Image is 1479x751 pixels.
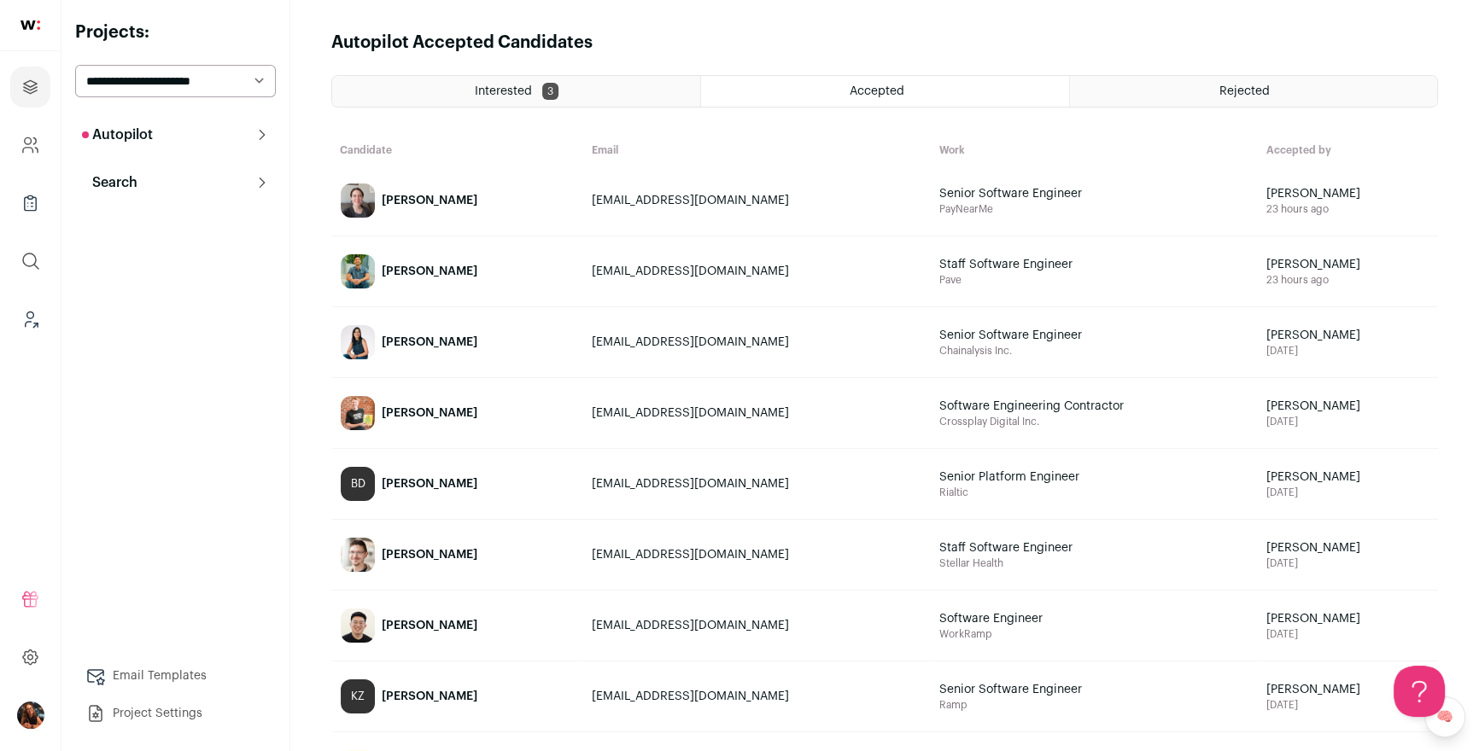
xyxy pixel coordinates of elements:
[1266,415,1429,428] span: [DATE]
[332,521,582,589] a: [PERSON_NAME]
[1424,696,1465,737] a: 🧠
[475,85,532,97] span: Interested
[1266,486,1429,499] span: [DATE]
[332,662,582,731] a: KZ [PERSON_NAME]
[592,475,922,492] div: [EMAIL_ADDRESS][DOMAIN_NAME]
[341,538,375,572] img: 199b88e3e0f38f9754d5b3a18b3129cf79c1d6beb9489dc0dd859fa7ecefb171.jpg
[1266,202,1429,216] span: 23 hours ago
[10,183,50,224] a: Company Lists
[341,608,375,643] img: 22dc91503cb5bfb7c00aa68fb2545b3fd93d7fdf0ce32635a6a03a8763e6b38a.jpg
[332,166,582,235] a: [PERSON_NAME]
[1266,398,1429,415] span: [PERSON_NAME]
[75,696,276,731] a: Project Settings
[332,76,700,107] a: Interested 3
[1266,327,1429,344] span: [PERSON_NAME]
[939,202,1249,216] span: PayNearMe
[592,405,922,422] div: [EMAIL_ADDRESS][DOMAIN_NAME]
[75,20,276,44] h2: Projects:
[1266,256,1429,273] span: [PERSON_NAME]
[10,67,50,108] a: Projects
[592,192,922,209] div: [EMAIL_ADDRESS][DOMAIN_NAME]
[1258,135,1438,166] th: Accepted by
[382,546,477,563] div: [PERSON_NAME]
[1266,556,1429,570] span: [DATE]
[939,273,1249,287] span: Pave
[382,688,477,705] div: [PERSON_NAME]
[341,679,375,713] div: KZ
[75,166,276,200] button: Search
[382,617,477,634] div: [PERSON_NAME]
[341,396,375,430] img: 2fe32a9ae0e2401d131f1d0d71b4a2ff1fe6ea50a0ebdd73046abd893ea4cdca
[939,627,1249,641] span: WorkRamp
[382,405,477,422] div: [PERSON_NAME]
[849,85,903,97] span: Accepted
[939,256,1144,273] span: Staff Software Engineer
[592,617,922,634] div: [EMAIL_ADDRESS][DOMAIN_NAME]
[1394,666,1445,717] iframe: Help Scout Beacon - Open
[583,135,931,166] th: Email
[939,681,1144,698] span: Senior Software Engineer
[592,263,922,280] div: [EMAIL_ADDRESS][DOMAIN_NAME]
[939,344,1249,358] span: Chainalysis Inc.
[341,467,375,501] div: BD
[931,135,1258,166] th: Work
[1266,627,1429,641] span: [DATE]
[75,659,276,693] a: Email Templates
[17,702,44,729] button: Open dropdown
[1266,344,1429,358] span: [DATE]
[20,20,40,30] img: wellfound-shorthand-0d5821cbd27db2630d0214b213865d53afaa358527fdda9d0ea32b1df1b89c2c.svg
[1266,539,1429,556] span: [PERSON_NAME]
[75,118,276,152] button: Autopilot
[1266,681,1429,698] span: [PERSON_NAME]
[592,688,922,705] div: [EMAIL_ADDRESS][DOMAIN_NAME]
[332,591,582,660] a: [PERSON_NAME]
[939,327,1144,344] span: Senior Software Engineer
[939,486,1249,499] span: Rialtic
[939,469,1144,486] span: Senior Platform Engineer
[332,379,582,447] a: [PERSON_NAME]
[382,263,477,280] div: [PERSON_NAME]
[939,698,1249,712] span: Ramp
[332,450,582,518] a: BD [PERSON_NAME]
[1266,469,1429,486] span: [PERSON_NAME]
[939,539,1144,556] span: Staff Software Engineer
[939,610,1144,627] span: Software Engineer
[939,185,1144,202] span: Senior Software Engineer
[382,334,477,351] div: [PERSON_NAME]
[939,556,1249,570] span: Stellar Health
[1266,185,1429,202] span: [PERSON_NAME]
[382,475,477,492] div: [PERSON_NAME]
[382,192,477,209] div: [PERSON_NAME]
[341,254,375,288] img: 71150d3c1c19647a5a0062426075de4b3a38fb77266a9ba7b29889e2838a7853.jpg
[331,135,583,166] th: Candidate
[542,83,558,100] span: 3
[939,415,1249,428] span: Crossplay Digital Inc.
[82,172,137,193] p: Search
[10,125,50,166] a: Company and ATS Settings
[592,546,922,563] div: [EMAIL_ADDRESS][DOMAIN_NAME]
[10,299,50,340] a: Leads (Backoffice)
[1266,610,1429,627] span: [PERSON_NAME]
[1070,76,1437,107] a: Rejected
[1219,85,1270,97] span: Rejected
[17,702,44,729] img: 13968079-medium_jpg
[341,183,375,218] img: f24097dc2e6bb2a1ec644bcee50067ae335690472e6bad47084da8308421816e.jpg
[1266,273,1429,287] span: 23 hours ago
[331,31,593,55] h1: Autopilot Accepted Candidates
[332,308,582,376] a: [PERSON_NAME]
[332,237,582,306] a: [PERSON_NAME]
[341,325,375,359] img: 6065c5c2081709d026abbaba977fbf6d524315e99be182c8f2543e4b394e403a
[592,334,922,351] div: [EMAIL_ADDRESS][DOMAIN_NAME]
[1266,698,1429,712] span: [DATE]
[939,398,1144,415] span: Software Engineering Contractor
[82,125,153,145] p: Autopilot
